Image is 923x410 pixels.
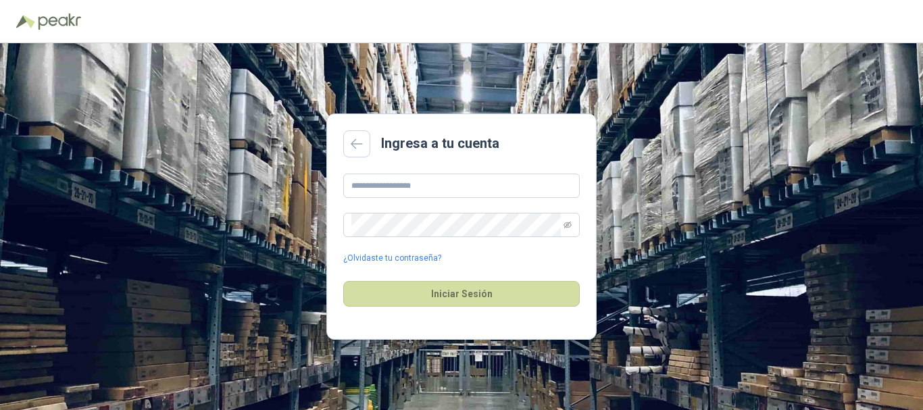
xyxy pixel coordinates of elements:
a: ¿Olvidaste tu contraseña? [343,252,441,265]
h2: Ingresa a tu cuenta [381,133,499,154]
span: eye-invisible [564,221,572,229]
img: Logo [16,15,35,28]
button: Iniciar Sesión [343,281,580,307]
img: Peakr [38,14,81,30]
